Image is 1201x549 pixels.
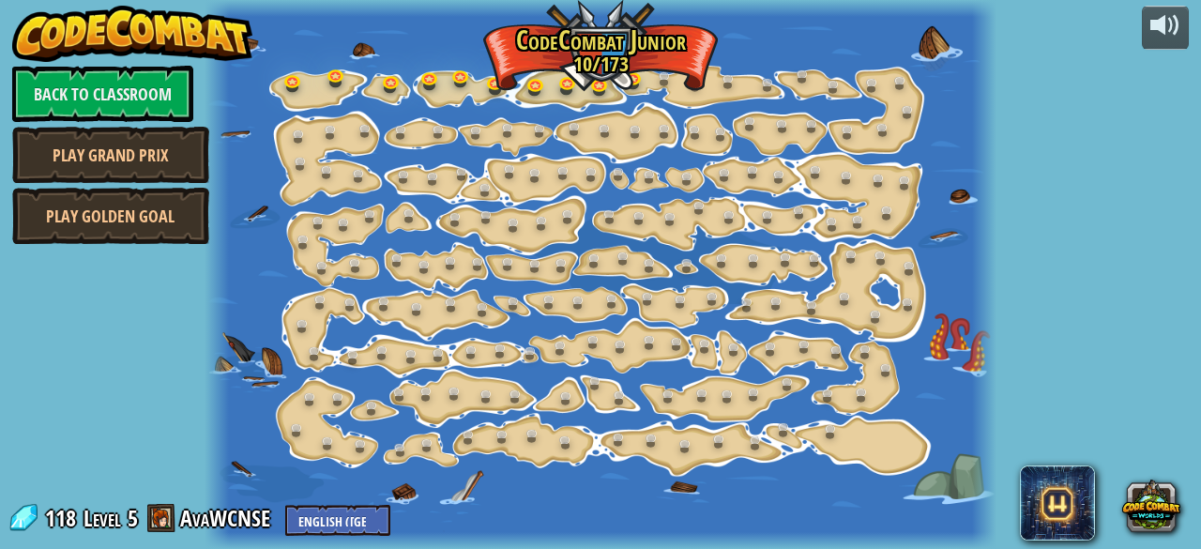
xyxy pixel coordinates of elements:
[12,127,209,183] a: Play Grand Prix
[1142,6,1189,50] button: Adjust volume
[12,6,252,62] img: CodeCombat - Learn how to code by playing a game
[84,503,121,534] span: Level
[180,503,276,533] a: AvaWCNSE
[128,503,138,533] span: 5
[45,503,82,533] span: 118
[12,188,209,244] a: Play Golden Goal
[12,66,193,122] a: Back to Classroom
